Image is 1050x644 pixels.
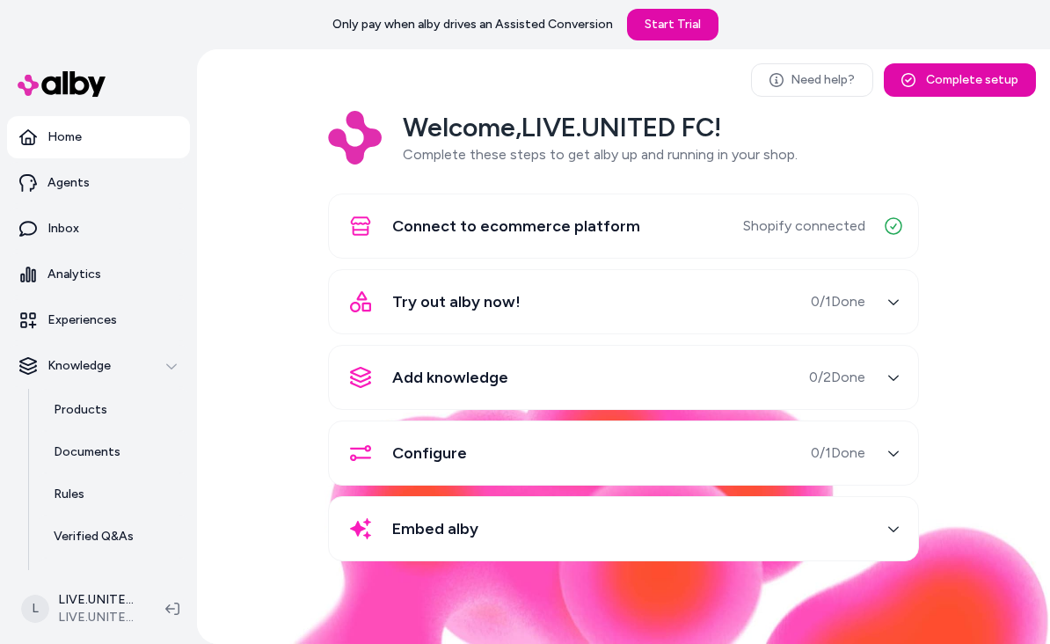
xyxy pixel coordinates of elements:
p: Products [54,401,107,419]
button: Add knowledge0/2Done [339,356,908,399]
button: LLIVE.UNITED FC ShopifyLIVE.UNITED FC [11,581,151,637]
p: Knowledge [47,357,111,375]
span: Embed alby [392,516,478,541]
button: Embed alby [339,508,908,550]
h2: Welcome, LIVE.UNITED FC ! [403,111,798,144]
span: Shopify connected [743,216,865,237]
span: Complete these steps to get alby up and running in your shop. [403,146,798,163]
img: alby Bubble [197,348,1050,644]
button: Connect to ecommerce platformShopify connected [339,205,908,247]
span: Connect to ecommerce platform [392,214,640,238]
p: Documents [54,443,120,461]
button: Complete setup [884,63,1036,97]
span: LIVE.UNITED FC [58,609,137,626]
span: Configure [392,441,467,465]
p: Home [47,128,82,146]
p: Analytics [47,266,101,283]
span: 0 / 1 Done [811,443,865,464]
a: Inbox [7,208,190,250]
p: Rules [54,486,84,503]
a: Analytics [7,253,190,296]
p: Only pay when alby drives an Assisted Conversion [332,16,613,33]
a: Documents [36,431,190,473]
img: Logo [328,111,382,165]
button: Try out alby now!0/1Done [339,281,908,323]
a: Start Trial [627,9,718,40]
span: L [21,595,49,623]
img: alby Logo [18,71,106,97]
a: Products [36,389,190,431]
a: Rules [36,473,190,516]
a: Agents [7,162,190,204]
a: Home [7,116,190,158]
p: Experiences [47,311,117,329]
p: Agents [47,174,90,192]
button: Configure0/1Done [339,432,908,474]
p: LIVE.UNITED FC Shopify [58,591,137,609]
a: Verified Q&As [36,516,190,558]
p: Inbox [47,220,79,238]
span: Add knowledge [392,365,508,390]
span: Try out alby now! [392,289,521,314]
p: Verified Q&As [54,528,134,545]
span: 0 / 1 Done [811,291,865,312]
button: Knowledge [7,345,190,387]
a: Experiences [7,299,190,341]
a: Need help? [751,63,873,97]
span: 0 / 2 Done [809,367,865,388]
a: Reviews [36,558,190,600]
